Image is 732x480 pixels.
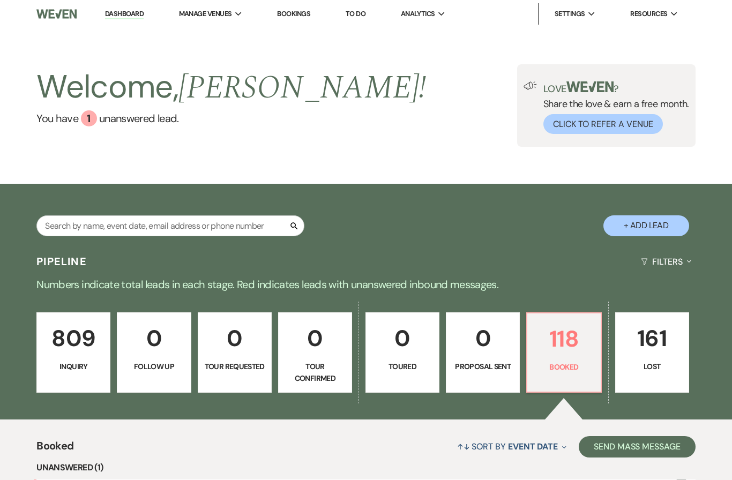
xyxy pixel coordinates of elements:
p: 0 [372,320,432,356]
p: Tour Confirmed [285,361,345,385]
button: Send Mass Message [579,436,696,457]
span: Event Date [508,441,558,452]
a: 0Proposal Sent [446,312,520,393]
span: Resources [630,9,667,19]
a: To Do [346,9,365,18]
span: Manage Venues [179,9,232,19]
p: 0 [205,320,265,356]
a: 809Inquiry [36,312,110,393]
p: Love ? [543,81,689,94]
div: Share the love & earn a free month. [537,81,689,134]
span: Analytics [401,9,435,19]
a: 0Tour Requested [198,312,272,393]
button: Sort By Event Date [453,432,571,461]
p: 0 [453,320,513,356]
p: Booked [534,361,594,373]
button: Click to Refer a Venue [543,114,663,134]
input: Search by name, event date, email address or phone number [36,215,304,236]
p: 161 [622,320,682,356]
p: Inquiry [43,361,103,372]
p: Proposal Sent [453,361,513,372]
a: 0Tour Confirmed [278,312,352,393]
a: 0Follow Up [117,312,191,393]
h3: Pipeline [36,254,87,269]
p: 118 [534,321,594,357]
p: Tour Requested [205,361,265,372]
p: 0 [124,320,184,356]
button: + Add Lead [603,215,689,236]
p: Follow Up [124,361,184,372]
span: Booked [36,438,73,461]
a: Dashboard [105,9,144,19]
p: Toured [372,361,432,372]
span: [PERSON_NAME] ! [178,63,426,112]
img: weven-logo-green.svg [566,81,614,92]
a: 118Booked [526,312,601,393]
a: 161Lost [615,312,689,393]
p: Lost [622,361,682,372]
img: loud-speaker-illustration.svg [524,81,537,90]
span: ↑↓ [457,441,470,452]
img: Weven Logo [36,3,77,25]
p: 0 [285,320,345,356]
a: You have 1 unanswered lead. [36,110,426,126]
p: 809 [43,320,103,356]
a: Bookings [277,9,310,18]
button: Filters [637,247,695,276]
h2: Welcome, [36,64,426,110]
a: 0Toured [365,312,439,393]
span: Settings [555,9,585,19]
div: 1 [81,110,97,126]
li: Unanswered (1) [36,461,695,475]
